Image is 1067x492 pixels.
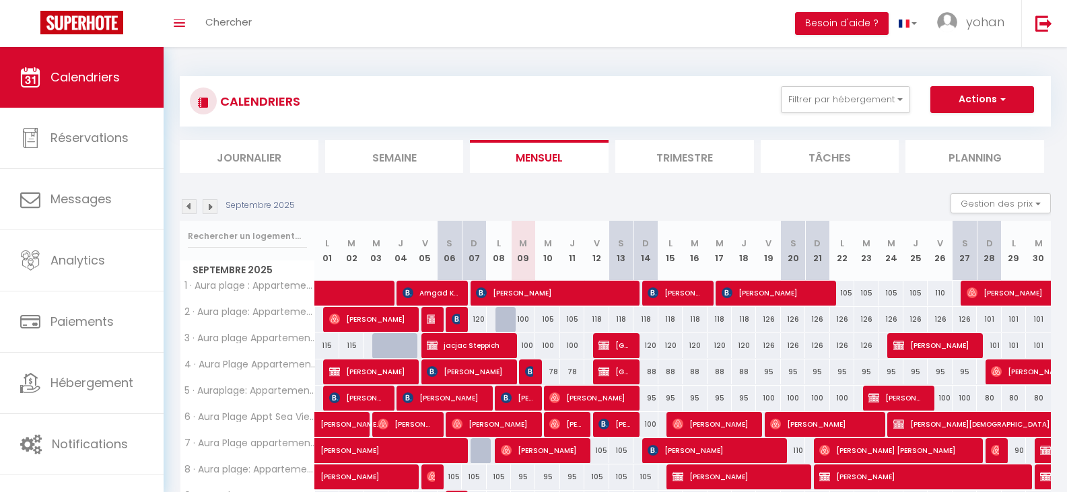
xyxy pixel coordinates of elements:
button: Actions [930,86,1034,113]
div: 120 [732,333,756,358]
li: Semaine [325,140,464,173]
span: [PERSON_NAME] [525,359,533,384]
span: [PERSON_NAME] [770,411,875,437]
th: 30 [1026,221,1051,281]
span: Hébergement [50,374,133,391]
span: [PERSON_NAME] [427,306,435,332]
span: [PERSON_NAME] [991,437,999,463]
div: 120 [658,333,683,358]
div: 80 [1026,386,1051,411]
span: 1 · Aura plage : Appartement neuf : SUN [182,281,317,291]
li: Trimestre [615,140,754,173]
li: Journalier [180,140,318,173]
div: 126 [756,307,780,332]
abbr: D [814,237,821,250]
div: 78 [535,359,559,384]
div: 105 [462,464,486,489]
th: 07 [462,221,486,281]
div: 115 [339,333,364,358]
div: 126 [805,333,829,358]
div: 105 [879,281,903,306]
th: 19 [756,221,780,281]
th: 08 [487,221,511,281]
div: 95 [928,359,952,384]
th: 01 [315,221,339,281]
div: 100 [535,333,559,358]
span: [PERSON_NAME] [403,385,483,411]
span: [PERSON_NAME] [648,437,777,463]
span: Notifications [52,435,128,452]
span: [PERSON_NAME] [673,464,802,489]
div: 118 [584,307,609,332]
div: 105 [633,464,658,489]
abbr: S [962,237,968,250]
span: Paiements [50,313,114,330]
img: ... [937,12,957,32]
div: 100 [805,386,829,411]
span: [PERSON_NAME] [320,431,506,456]
abbr: M [544,237,552,250]
th: 06 [438,221,462,281]
div: 120 [708,333,732,358]
div: 101 [977,307,1001,332]
span: 2 · Aura plage: Appartement Sunrise [182,307,317,317]
abbr: J [570,237,575,250]
a: [PERSON_NAME] [315,438,339,464]
span: [GEOGRAPHIC_DATA] [598,332,631,358]
abbr: V [594,237,600,250]
abbr: S [790,237,796,250]
abbr: S [618,237,624,250]
th: 23 [854,221,879,281]
th: 02 [339,221,364,281]
div: 95 [879,359,903,384]
div: 101 [1002,333,1026,358]
div: 95 [732,386,756,411]
th: 16 [683,221,707,281]
span: [PERSON_NAME] [378,411,434,437]
span: [PERSON_NAME] [452,306,460,332]
div: 115 [315,333,339,358]
div: 95 [708,386,732,411]
img: Super Booking [40,11,123,34]
div: 100 [511,307,535,332]
input: Rechercher un logement... [188,224,307,248]
div: 100 [928,386,952,411]
div: 120 [462,307,486,332]
th: 05 [413,221,437,281]
span: [PERSON_NAME] [476,280,629,306]
th: 04 [388,221,413,281]
span: [PERSON_NAME] [549,411,582,437]
div: 105 [487,464,511,489]
abbr: J [398,237,403,250]
span: [PERSON_NAME] [549,385,630,411]
div: 95 [535,464,559,489]
div: 105 [560,307,584,332]
div: 118 [633,307,658,332]
div: 126 [756,333,780,358]
span: Réservations [50,129,129,146]
div: 105 [584,464,609,489]
abbr: M [347,237,355,250]
abbr: L [1012,237,1016,250]
div: 95 [756,359,780,384]
div: 88 [633,359,658,384]
th: 27 [953,221,977,281]
th: 09 [511,221,535,281]
th: 29 [1002,221,1026,281]
div: 118 [683,307,707,332]
span: jacjac Steppich [427,332,508,358]
div: 95 [560,464,584,489]
abbr: L [497,237,501,250]
button: Besoin d'aide ? [795,12,889,35]
div: 126 [781,307,805,332]
abbr: D [642,237,649,250]
div: 105 [903,281,928,306]
div: 105 [609,464,633,489]
span: [PERSON_NAME] [819,464,1021,489]
div: 101 [1002,307,1026,332]
div: 95 [658,386,683,411]
div: 88 [658,359,683,384]
th: 20 [781,221,805,281]
div: 100 [511,333,535,358]
span: Septembre 2025 [180,260,314,280]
